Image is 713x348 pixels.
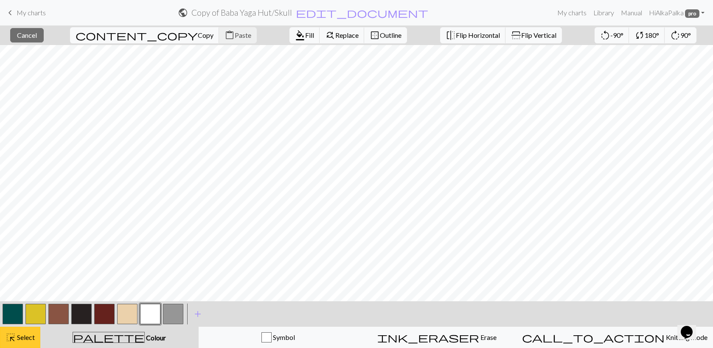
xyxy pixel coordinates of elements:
span: pro [685,9,699,18]
span: public [178,7,188,19]
span: Colour [145,334,166,342]
span: Cancel [17,31,37,39]
span: palette [73,331,144,343]
button: Flip Vertical [505,27,562,43]
button: Colour [40,327,199,348]
span: sync [634,29,645,41]
button: Knitting mode [517,327,713,348]
span: rotate_right [670,29,680,41]
h2: Copy of Baba Yaga Hut / Skull [191,8,292,17]
span: Flip Vertical [521,31,556,39]
span: flip [446,29,456,41]
span: Flip Horizontal [456,31,500,39]
button: Outline [364,27,407,43]
span: keyboard_arrow_left [5,7,15,19]
a: Manual [618,4,646,21]
button: Symbol [199,327,358,348]
button: Replace [320,27,365,43]
button: 180° [629,27,665,43]
span: format_color_fill [295,29,305,41]
span: edit_document [296,7,428,19]
span: My charts [17,8,46,17]
button: -90° [595,27,629,43]
button: Copy [70,27,219,43]
a: My charts [5,6,46,20]
span: flip [510,30,522,40]
span: 90° [680,31,691,39]
span: highlight_alt [6,331,16,343]
button: Cancel [10,28,44,42]
span: Fill [305,31,314,39]
span: Symbol [272,333,295,341]
span: -90° [610,31,623,39]
span: Select [16,333,35,341]
button: Erase [357,327,517,348]
span: Outline [380,31,401,39]
a: Library [590,4,618,21]
span: 180° [645,31,659,39]
iframe: chat widget [677,314,705,340]
button: 90° [665,27,696,43]
span: Replace [335,31,359,39]
span: Knitting mode [665,333,707,341]
button: Flip Horizontal [440,27,506,43]
span: find_replace [325,29,335,41]
span: rotate_left [600,29,610,41]
span: content_copy [76,29,198,41]
a: My charts [554,4,590,21]
span: Copy [198,31,213,39]
span: call_to_action [522,331,665,343]
span: border_outer [370,29,380,41]
a: HiAlkaPalka pro [646,4,708,21]
span: Erase [479,333,497,341]
span: add [193,308,203,320]
span: ink_eraser [377,331,479,343]
button: Fill [289,27,320,43]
